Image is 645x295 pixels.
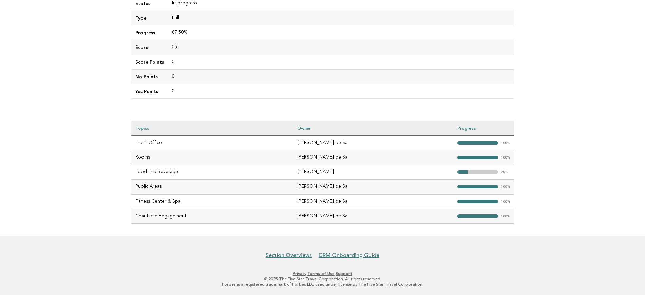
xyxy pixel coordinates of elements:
strong: "> [457,141,498,145]
td: Rooms [131,150,293,165]
em: 100% [501,200,510,204]
p: © 2025 The Five Star Travel Corporation. All rights reserved. [115,276,530,282]
td: Score [131,40,168,55]
a: DRM Onboarding Guide [319,252,379,259]
em: 100% [501,156,510,160]
td: 0 [168,84,514,98]
a: Support [336,271,352,276]
td: Progress [131,25,168,40]
td: Charitable Engagement [131,209,293,223]
td: 0% [168,40,514,55]
td: [PERSON_NAME] [293,165,453,180]
td: [PERSON_NAME] de Sa [293,194,453,209]
th: Progress [453,121,514,136]
a: Terms of Use [307,271,335,276]
td: Type [131,11,168,25]
td: Public Areas [131,180,293,194]
strong: "> [457,185,498,189]
td: 0 [168,69,514,84]
td: Score Points [131,55,168,69]
td: Food and Beverage [131,165,293,180]
strong: "> [457,170,468,174]
p: · · [115,271,530,276]
em: 100% [501,215,510,218]
td: Yes Points [131,84,168,98]
td: [PERSON_NAME] de Sa [293,136,453,150]
td: Full [168,11,514,25]
td: 87.50% [168,25,514,40]
a: Section Overviews [266,252,312,259]
td: No Points [131,69,168,84]
td: 0 [168,55,514,69]
em: 25% [501,170,508,174]
a: Privacy [293,271,306,276]
td: Fitness Center & Spa [131,194,293,209]
td: [PERSON_NAME] de Sa [293,180,453,194]
strong: "> [457,200,498,203]
p: Forbes is a registered trademark of Forbes LLC used under license by The Five Star Travel Corpora... [115,282,530,287]
th: Owner [293,121,453,136]
em: 100% [501,185,510,189]
strong: "> [457,156,498,160]
td: [PERSON_NAME] de Sa [293,209,453,223]
td: Front Office [131,136,293,150]
th: Topics [131,121,293,136]
strong: "> [457,214,498,218]
td: [PERSON_NAME] de Sa [293,150,453,165]
em: 100% [501,141,510,145]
